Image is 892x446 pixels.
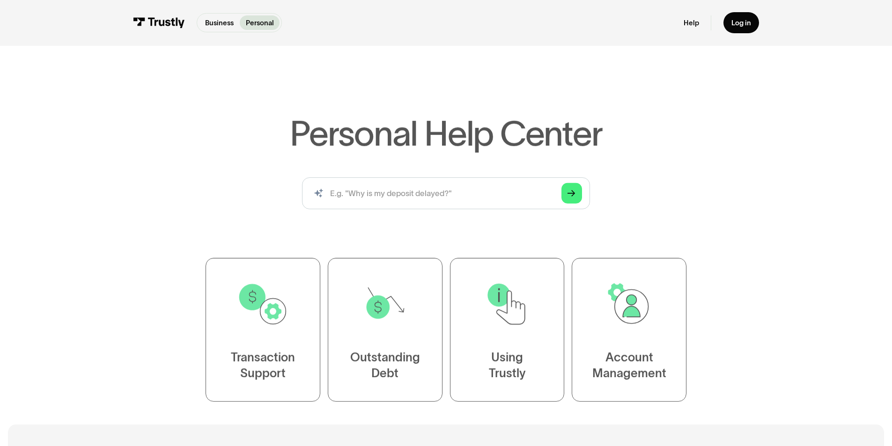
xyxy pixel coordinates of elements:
img: Trustly Logo [133,17,184,28]
p: Business [205,18,234,28]
a: Business [199,15,239,30]
div: Log in [731,18,751,27]
div: Account Management [592,350,666,382]
a: Log in [723,12,759,33]
a: AccountManagement [572,258,686,402]
a: UsingTrustly [450,258,565,402]
form: Search [302,177,590,209]
p: Personal [246,18,274,28]
a: Help [684,18,699,27]
a: Personal [240,15,280,30]
a: OutstandingDebt [328,258,442,402]
div: Using Trustly [488,350,525,382]
input: search [302,177,590,209]
div: Outstanding Debt [350,350,420,382]
div: Transaction Support [231,350,295,382]
h1: Personal Help Center [290,116,602,151]
a: TransactionSupport [206,258,320,402]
